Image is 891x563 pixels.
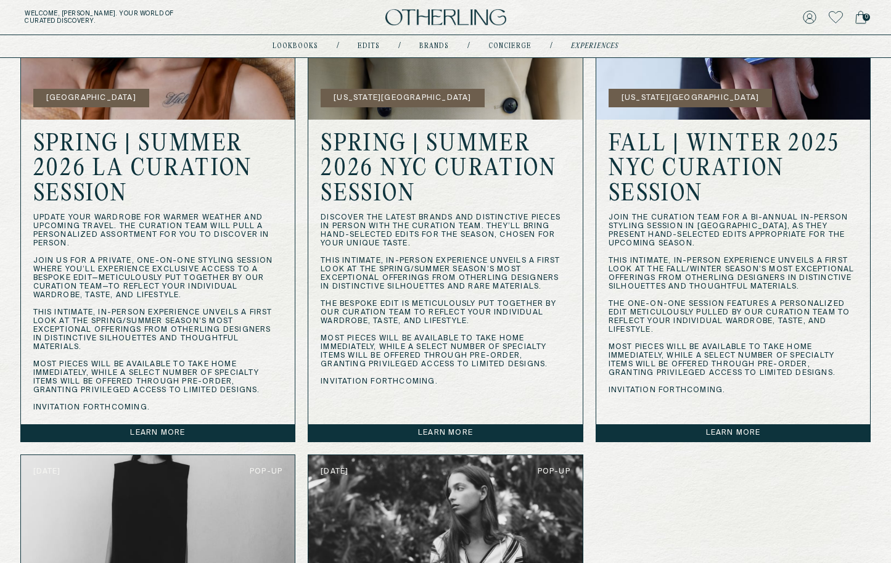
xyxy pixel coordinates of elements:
a: Learn more [21,424,295,442]
h5: Welcome, [PERSON_NAME] . Your world of curated discovery. [25,10,277,25]
a: concierge [488,43,532,49]
span: [DATE] [33,467,61,476]
a: experiences [571,43,618,49]
p: Update your wardrobe for warmer weather and upcoming travel. The Curation team will pull a person... [33,213,283,412]
img: logo [385,9,506,26]
div: / [467,41,470,51]
a: Brands [419,43,449,49]
div: / [337,41,339,51]
h2: SPRING | SUMMER 2026 NYC CURATION SESSION [321,132,570,207]
div: / [398,41,401,51]
h2: FALL | WINTER 2025 NYC CURATION SESSION [609,132,858,207]
a: lookbooks [273,43,318,49]
a: Learn more [308,424,583,442]
span: 0 [863,14,870,21]
a: 0 [855,9,866,26]
a: Learn more [596,424,871,442]
a: Edits [358,43,380,49]
button: [GEOGRAPHIC_DATA] [33,89,149,107]
span: [DATE] [321,467,348,476]
span: pop-up [538,467,570,476]
p: Join the Curation team for a bi-annual in-person styling session in [GEOGRAPHIC_DATA], as they pr... [609,213,858,395]
div: / [550,41,552,51]
button: [US_STATE][GEOGRAPHIC_DATA] [321,89,484,107]
p: Discover the latest brands and distinctive pieces in person with the Curation team. They’ll bring... [321,213,570,386]
h2: SPRING | SUMMER 2026 LA CURATION SESSION [33,132,283,207]
span: pop-up [250,467,282,476]
button: [US_STATE][GEOGRAPHIC_DATA] [609,89,772,107]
